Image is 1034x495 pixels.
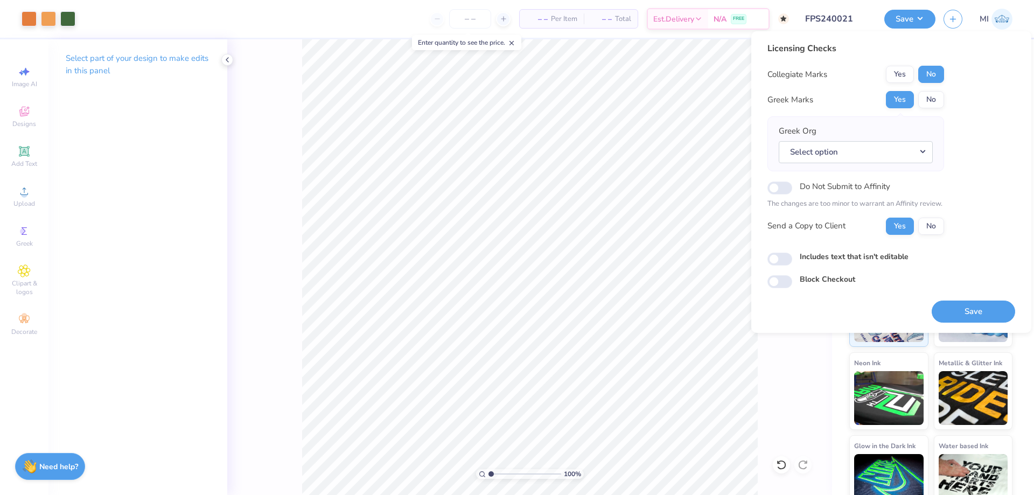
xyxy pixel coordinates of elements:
a: MI [980,9,1012,30]
span: Total [615,13,631,25]
span: Per Item [551,13,577,25]
div: Collegiate Marks [767,68,827,81]
div: Enter quantity to see the price. [412,35,521,50]
p: The changes are too minor to warrant an Affinity review. [767,199,944,210]
div: Licensing Checks [767,42,944,55]
strong: Need help? [39,462,78,472]
span: Neon Ink [854,357,881,368]
span: Upload [13,199,35,208]
label: Includes text that isn't editable [800,251,909,262]
img: Metallic & Glitter Ink [939,371,1008,425]
button: No [918,91,944,108]
span: Add Text [11,159,37,168]
span: Metallic & Glitter Ink [939,357,1002,368]
span: Decorate [11,327,37,336]
span: Greek [16,239,33,248]
input: – – [449,9,491,29]
img: Neon Ink [854,371,924,425]
label: Block Checkout [800,274,855,285]
button: No [918,218,944,235]
p: Select part of your design to make edits in this panel [66,52,210,77]
span: MI [980,13,989,25]
span: Designs [12,120,36,128]
label: Do Not Submit to Affinity [800,179,890,193]
span: Clipart & logos [5,279,43,296]
input: Untitled Design [797,8,876,30]
span: Glow in the Dark Ink [854,440,916,451]
span: 100 % [564,469,581,479]
span: N/A [714,13,726,25]
div: Greek Marks [767,94,813,106]
div: Send a Copy to Client [767,220,846,232]
span: Water based Ink [939,440,988,451]
button: No [918,66,944,83]
label: Greek Org [779,125,816,137]
button: Yes [886,218,914,235]
span: Est. Delivery [653,13,694,25]
span: – – [526,13,548,25]
button: Yes [886,91,914,108]
button: Select option [779,141,933,163]
button: Save [932,301,1015,323]
span: Image AI [12,80,37,88]
img: Mark Isaac [991,9,1012,30]
button: Save [884,10,935,29]
button: Yes [886,66,914,83]
span: FREE [733,15,744,23]
span: – – [590,13,612,25]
